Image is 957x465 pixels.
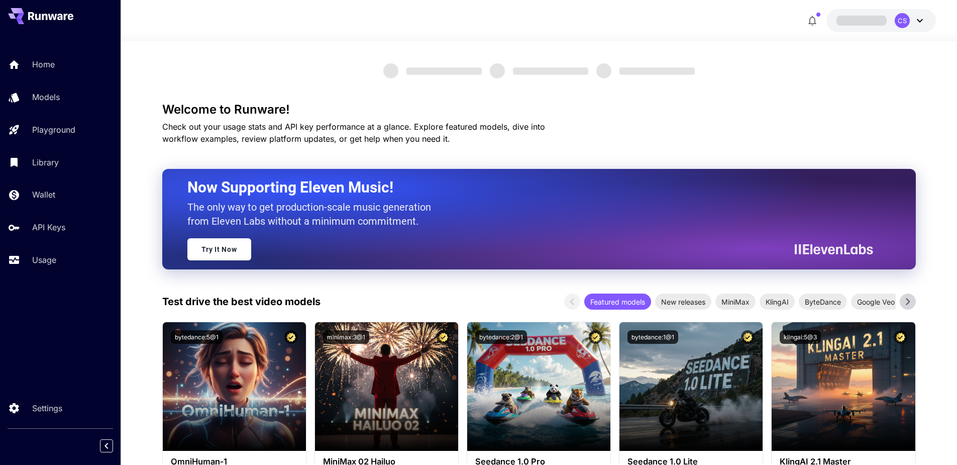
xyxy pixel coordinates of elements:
[32,402,62,414] p: Settings
[894,330,907,344] button: Certified Model – Vetted for best performance and includes a commercial license.
[284,330,298,344] button: Certified Model – Vetted for best performance and includes a commercial license.
[715,294,756,310] div: MiniMax
[187,238,251,260] a: Try It Now
[32,58,55,70] p: Home
[171,330,223,344] button: bytedance:5@1
[437,330,450,344] button: Certified Model – Vetted for best performance and includes a commercial license.
[315,322,458,451] img: alt
[584,297,651,307] span: Featured models
[32,254,56,266] p: Usage
[741,330,755,344] button: Certified Model – Vetted for best performance and includes a commercial license.
[895,13,910,28] div: CS
[826,9,936,32] button: CS
[32,221,65,233] p: API Keys
[32,124,75,136] p: Playground
[799,297,847,307] span: ByteDance
[799,294,847,310] div: ByteDance
[851,297,901,307] span: Google Veo
[163,322,306,451] img: alt
[475,330,527,344] button: bytedance:2@1
[162,103,916,117] h3: Welcome to Runware!
[32,189,55,201] p: Wallet
[772,322,915,451] img: alt
[108,437,121,455] div: Collapse sidebar
[467,322,610,451] img: alt
[187,178,866,197] h2: Now Supporting Eleven Music!
[32,156,59,168] p: Library
[162,294,321,309] p: Test drive the best video models
[655,294,711,310] div: New releases
[627,330,678,344] button: bytedance:1@1
[584,294,651,310] div: Featured models
[100,439,113,452] button: Collapse sidebar
[323,330,369,344] button: minimax:3@1
[619,322,763,451] img: alt
[589,330,602,344] button: Certified Model – Vetted for best performance and includes a commercial license.
[760,294,795,310] div: KlingAI
[760,297,795,307] span: KlingAI
[780,330,821,344] button: klingai:5@3
[162,122,545,144] span: Check out your usage stats and API key performance at a glance. Explore featured models, dive int...
[187,200,439,228] p: The only way to get production-scale music generation from Eleven Labs without a minimum commitment.
[32,91,60,103] p: Models
[851,294,901,310] div: Google Veo
[715,297,756,307] span: MiniMax
[655,297,711,307] span: New releases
